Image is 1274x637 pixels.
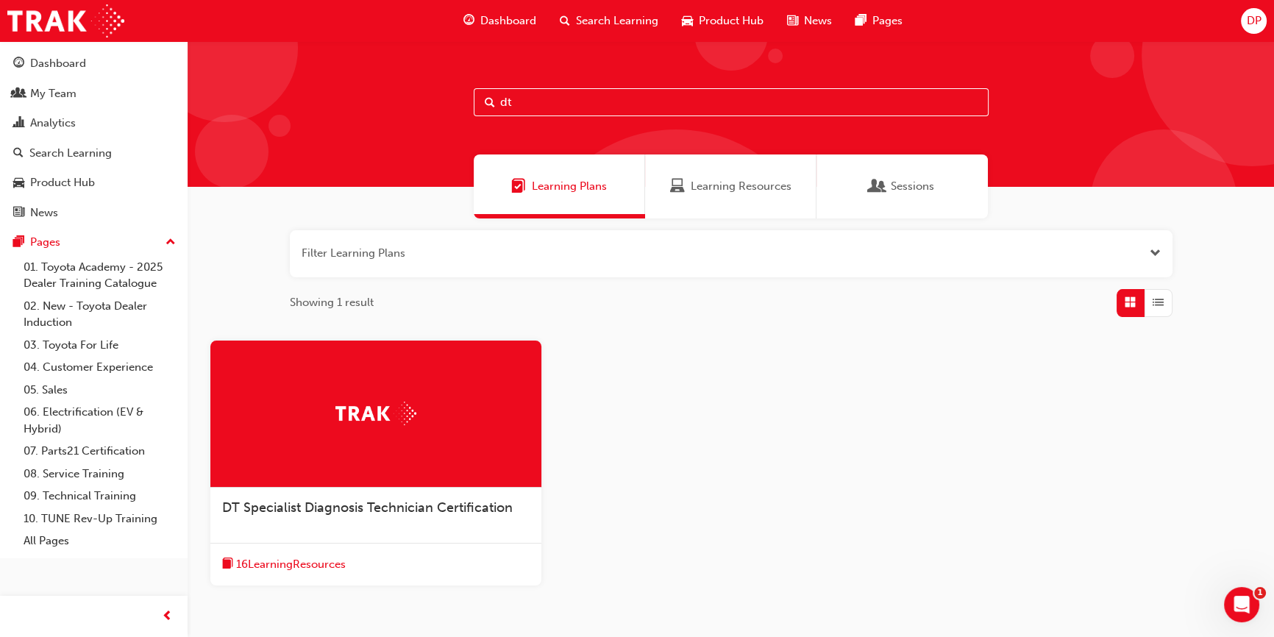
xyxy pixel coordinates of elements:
[548,6,670,36] a: search-iconSearch Learning
[532,178,607,195] span: Learning Plans
[699,13,764,29] span: Product Hub
[18,256,182,295] a: 01. Toyota Academy - 2025 Dealer Training Catalogue
[891,178,934,195] span: Sessions
[13,177,24,190] span: car-icon
[480,13,536,29] span: Dashboard
[485,94,495,111] span: Search
[670,6,775,36] a: car-iconProduct Hub
[29,145,112,162] div: Search Learning
[30,85,76,102] div: My Team
[1254,587,1266,599] span: 1
[474,154,645,218] a: Learning PlansLearning Plans
[463,12,474,30] span: guage-icon
[787,12,798,30] span: news-icon
[162,608,173,626] span: prev-icon
[6,199,182,227] a: News
[560,12,570,30] span: search-icon
[804,13,832,29] span: News
[335,402,416,424] img: Trak
[6,50,182,77] a: Dashboard
[222,499,513,516] span: DT Specialist Diagnosis Technician Certification
[222,555,233,574] span: book-icon
[13,207,24,220] span: news-icon
[691,178,791,195] span: Learning Resources
[1246,13,1261,29] span: DP
[844,6,914,36] a: pages-iconPages
[18,485,182,508] a: 09. Technical Training
[645,154,816,218] a: Learning ResourcesLearning Resources
[6,47,182,229] button: DashboardMy TeamAnalyticsSearch LearningProduct HubNews
[236,556,346,573] span: 16 Learning Resources
[1125,294,1136,311] span: Grid
[816,154,988,218] a: SessionsSessions
[682,12,693,30] span: car-icon
[210,341,541,586] a: TrakDT Specialist Diagnosis Technician Certificationbook-icon16LearningResources
[30,115,76,132] div: Analytics
[6,80,182,107] a: My Team
[13,236,24,249] span: pages-icon
[30,174,95,191] div: Product Hub
[18,440,182,463] a: 07. Parts21 Certification
[18,379,182,402] a: 05. Sales
[452,6,548,36] a: guage-iconDashboard
[13,57,24,71] span: guage-icon
[6,110,182,137] a: Analytics
[775,6,844,36] a: news-iconNews
[13,88,24,101] span: people-icon
[30,234,60,251] div: Pages
[18,530,182,552] a: All Pages
[18,463,182,485] a: 08. Service Training
[1224,587,1259,622] iframe: Intercom live chat
[670,178,685,195] span: Learning Resources
[6,140,182,167] a: Search Learning
[1150,245,1161,262] button: Open the filter
[30,55,86,72] div: Dashboard
[18,295,182,334] a: 02. New - Toyota Dealer Induction
[222,555,346,574] button: book-icon16LearningResources
[18,356,182,379] a: 04. Customer Experience
[511,178,526,195] span: Learning Plans
[855,12,866,30] span: pages-icon
[474,88,989,116] input: Search...
[7,4,124,38] img: Trak
[290,294,374,311] span: Showing 1 result
[166,233,176,252] span: up-icon
[576,13,658,29] span: Search Learning
[18,508,182,530] a: 10. TUNE Rev-Up Training
[13,117,24,130] span: chart-icon
[1153,294,1164,311] span: List
[30,204,58,221] div: News
[6,169,182,196] a: Product Hub
[1241,8,1267,34] button: DP
[18,401,182,440] a: 06. Electrification (EV & Hybrid)
[872,13,903,29] span: Pages
[13,147,24,160] span: search-icon
[18,334,182,357] a: 03. Toyota For Life
[6,229,182,256] button: Pages
[870,178,885,195] span: Sessions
